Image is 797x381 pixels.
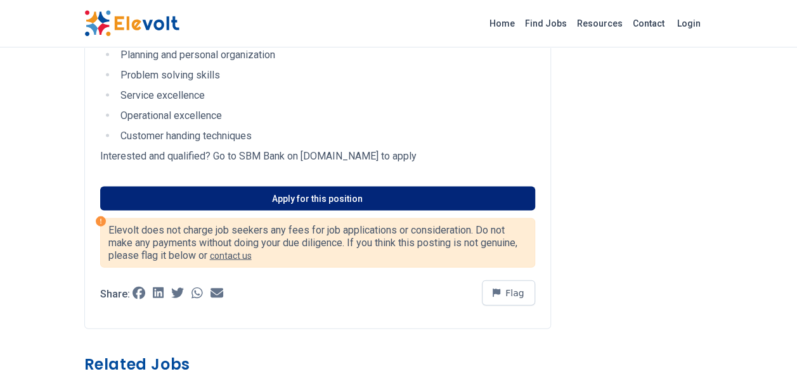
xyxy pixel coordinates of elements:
img: Elevolt [84,10,179,37]
p: Elevolt does not charge job seekers any fees for job applications or consideration. Do not make a... [108,224,527,262]
h3: Related Jobs [84,354,551,375]
a: Resources [572,13,628,34]
li: Service excellence [117,88,535,103]
a: contact us [210,251,252,261]
a: Login [670,11,708,36]
p: Interested and qualified? Go to SBM Bank on [DOMAIN_NAME] to apply [100,149,535,164]
li: Problem solving skills [117,68,535,83]
button: Flag [482,280,535,306]
li: Operational excellence [117,108,535,123]
a: Home [484,13,520,34]
p: Share: [100,289,130,299]
a: Contact [628,13,670,34]
a: Find Jobs [520,13,572,34]
li: Customer handing techniques [117,128,535,144]
a: Apply for this position [100,187,535,211]
li: Planning and personal organization [117,47,535,63]
iframe: Chat Widget [734,320,797,381]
